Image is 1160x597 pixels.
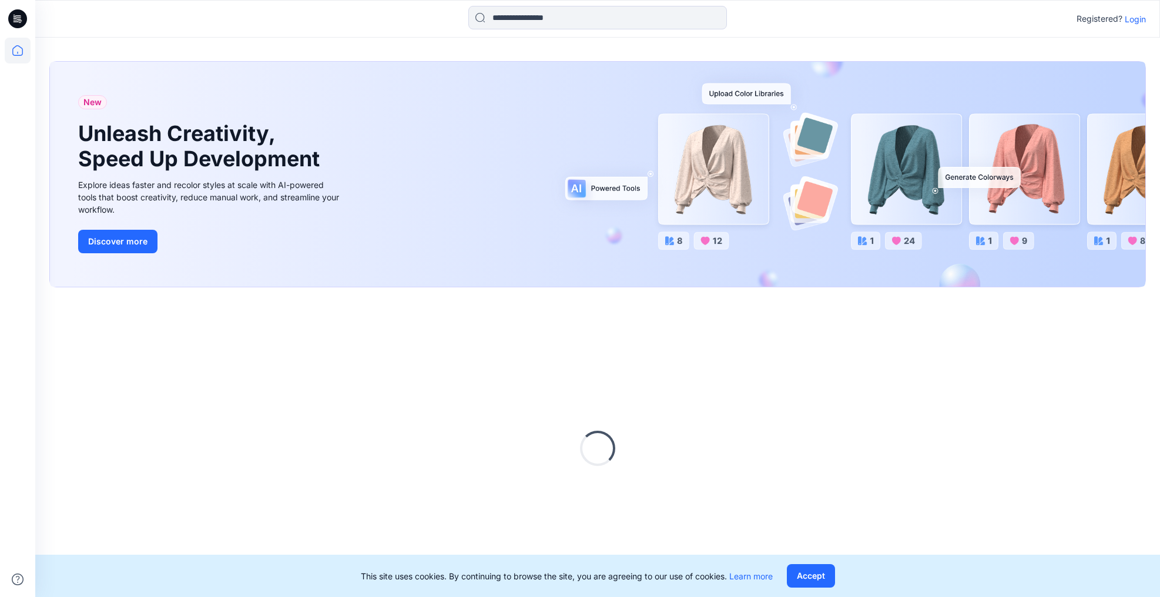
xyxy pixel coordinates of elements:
button: Accept [787,564,835,588]
h1: Unleash Creativity, Speed Up Development [78,121,325,172]
p: Registered? [1077,12,1122,26]
span: New [83,95,102,109]
button: Discover more [78,230,157,253]
a: Discover more [78,230,343,253]
div: Explore ideas faster and recolor styles at scale with AI-powered tools that boost creativity, red... [78,179,343,216]
a: Learn more [729,571,773,581]
p: This site uses cookies. By continuing to browse the site, you are agreeing to our use of cookies. [361,570,773,582]
p: Login [1125,13,1146,25]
